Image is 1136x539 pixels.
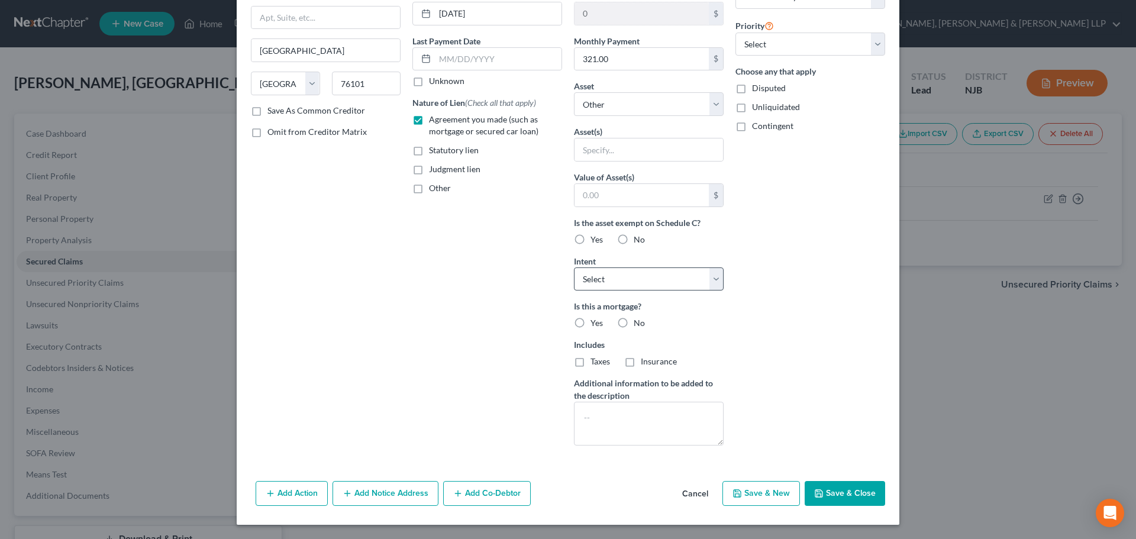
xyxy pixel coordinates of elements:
[709,184,723,206] div: $
[574,35,640,47] label: Monthly Payment
[574,300,724,312] label: Is this a mortgage?
[735,18,774,33] label: Priority
[575,48,709,70] input: 0.00
[429,183,451,193] span: Other
[333,481,438,506] button: Add Notice Address
[575,138,723,161] input: Specify...
[805,481,885,506] button: Save & Close
[574,255,596,267] label: Intent
[1096,499,1124,527] div: Open Intercom Messenger
[590,318,603,328] span: Yes
[435,48,561,70] input: MM/DD/YYYY
[574,377,724,402] label: Additional information to be added to the description
[752,121,793,131] span: Contingent
[590,356,610,366] span: Taxes
[267,127,367,137] span: Omit from Creditor Matrix
[722,481,800,506] button: Save & New
[429,145,479,155] span: Statutory lien
[251,39,400,62] input: Enter city...
[752,83,786,93] span: Disputed
[429,75,464,87] label: Unknown
[575,2,709,25] input: 0.00
[673,482,718,506] button: Cancel
[634,318,645,328] span: No
[251,7,400,29] input: Apt, Suite, etc...
[267,105,365,117] label: Save As Common Creditor
[634,234,645,244] span: No
[735,65,885,78] label: Choose any that apply
[465,98,536,108] span: (Check all that apply)
[709,48,723,70] div: $
[574,125,602,138] label: Asset(s)
[575,184,709,206] input: 0.00
[435,2,561,25] input: MM/DD/YYYY
[429,164,480,174] span: Judgment lien
[709,2,723,25] div: $
[429,114,538,136] span: Agreement you made (such as mortgage or secured car loan)
[590,234,603,244] span: Yes
[443,481,531,506] button: Add Co-Debtor
[574,338,724,351] label: Includes
[752,102,800,112] span: Unliquidated
[574,171,634,183] label: Value of Asset(s)
[332,72,401,95] input: Enter zip...
[641,356,677,366] span: Insurance
[256,481,328,506] button: Add Action
[574,217,724,229] label: Is the asset exempt on Schedule C?
[412,96,536,109] label: Nature of Lien
[412,35,480,47] label: Last Payment Date
[574,81,594,91] span: Asset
